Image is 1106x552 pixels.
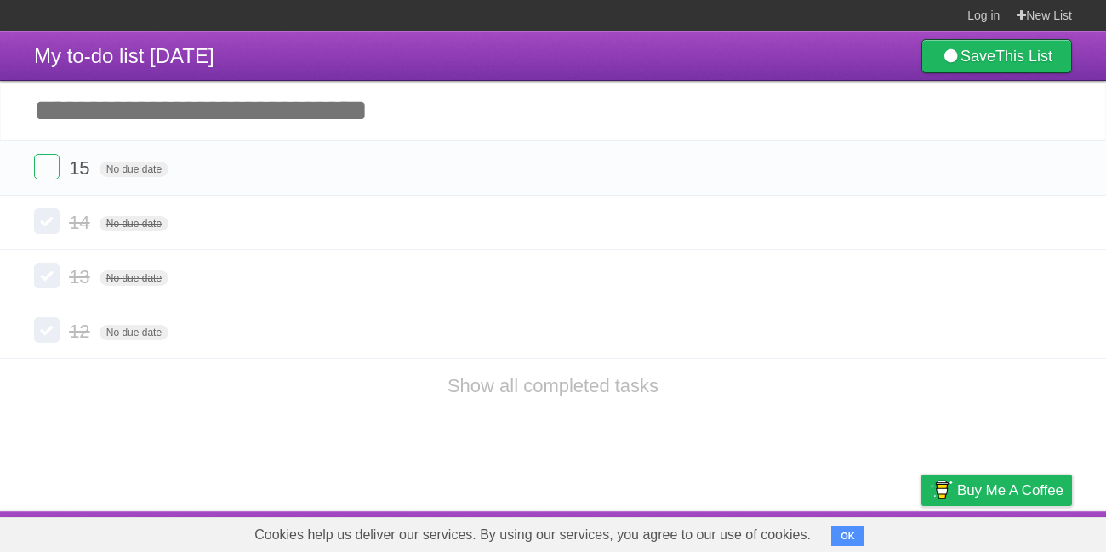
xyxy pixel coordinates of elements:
[69,321,94,342] span: 12
[34,317,60,343] label: Done
[448,375,658,396] a: Show all completed tasks
[899,515,944,548] a: Privacy
[34,263,60,288] label: Done
[995,48,1052,65] b: This List
[831,526,864,546] button: OK
[100,325,168,340] span: No due date
[100,216,168,231] span: No due date
[751,515,820,548] a: Developers
[841,515,879,548] a: Terms
[965,515,1072,548] a: Suggest a feature
[34,44,214,67] span: My to-do list [DATE]
[69,266,94,287] span: 13
[237,518,828,552] span: Cookies help us deliver our services. By using our services, you agree to our use of cookies.
[921,39,1072,73] a: SaveThis List
[34,154,60,179] label: Done
[100,162,168,177] span: No due date
[921,475,1072,506] a: Buy me a coffee
[695,515,731,548] a: About
[34,208,60,234] label: Done
[100,270,168,286] span: No due date
[69,212,94,233] span: 14
[69,157,94,179] span: 15
[957,475,1063,505] span: Buy me a coffee
[930,475,953,504] img: Buy me a coffee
